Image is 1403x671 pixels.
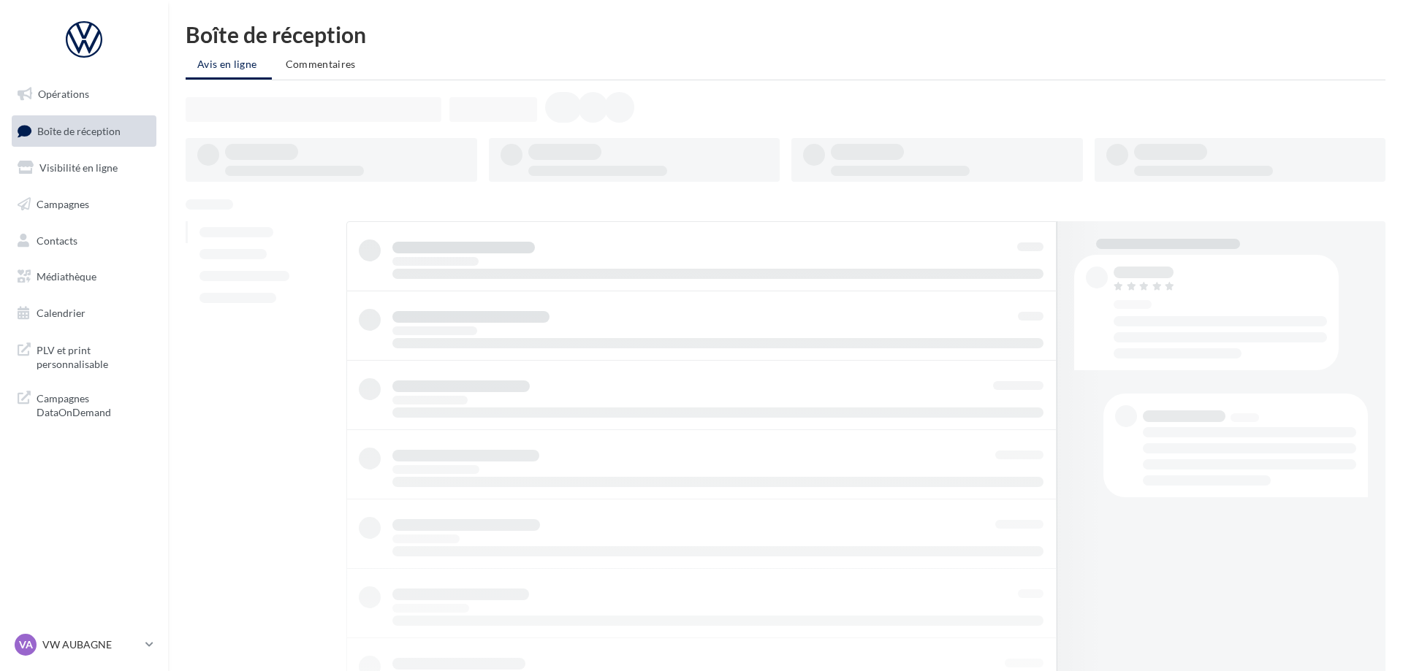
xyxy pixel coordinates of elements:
[38,88,89,100] span: Opérations
[12,631,156,659] a: VA VW AUBAGNE
[37,307,85,319] span: Calendrier
[9,298,159,329] a: Calendrier
[9,115,159,147] a: Boîte de réception
[39,161,118,174] span: Visibilité en ligne
[9,226,159,256] a: Contacts
[9,153,159,183] a: Visibilité en ligne
[286,58,356,70] span: Commentaires
[37,388,151,420] span: Campagnes DataOnDemand
[37,234,77,246] span: Contacts
[37,198,89,210] span: Campagnes
[9,383,159,426] a: Campagnes DataOnDemand
[9,79,159,110] a: Opérations
[186,23,1385,45] div: Boîte de réception
[9,334,159,377] a: PLV et print personnalisable
[37,340,151,372] span: PLV et print personnalisable
[37,124,121,137] span: Boîte de réception
[37,270,96,283] span: Médiathèque
[9,189,159,220] a: Campagnes
[9,261,159,292] a: Médiathèque
[19,637,33,652] span: VA
[42,637,140,652] p: VW AUBAGNE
